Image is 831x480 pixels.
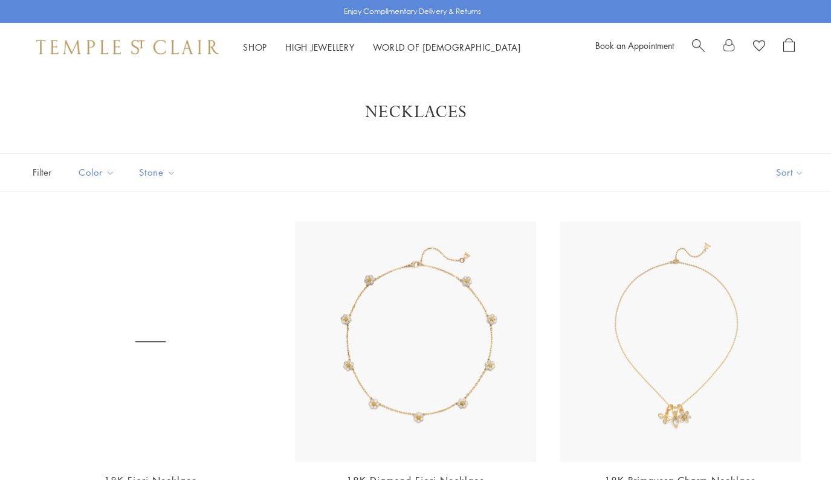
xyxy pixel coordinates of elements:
a: Open Shopping Bag [783,38,795,56]
a: 18K Fiori Necklace [30,222,271,462]
nav: Main navigation [243,40,521,55]
a: High JewelleryHigh Jewellery [285,41,355,53]
a: ShopShop [243,41,267,53]
img: NCH-E7BEEFIORBM [560,222,801,462]
span: Color [73,165,124,180]
a: World of [DEMOGRAPHIC_DATA]World of [DEMOGRAPHIC_DATA] [373,41,521,53]
button: Stone [130,159,185,186]
img: N31810-FIORI [295,222,535,462]
a: Search [692,38,705,56]
img: Temple St. Clair [36,40,219,54]
span: Stone [133,165,185,180]
a: Book an Appointment [595,39,674,51]
button: Color [70,159,124,186]
p: Enjoy Complimentary Delivery & Returns [344,5,481,18]
button: Show sort by [749,154,831,191]
h1: Necklaces [48,101,783,123]
a: View Wishlist [753,38,765,56]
